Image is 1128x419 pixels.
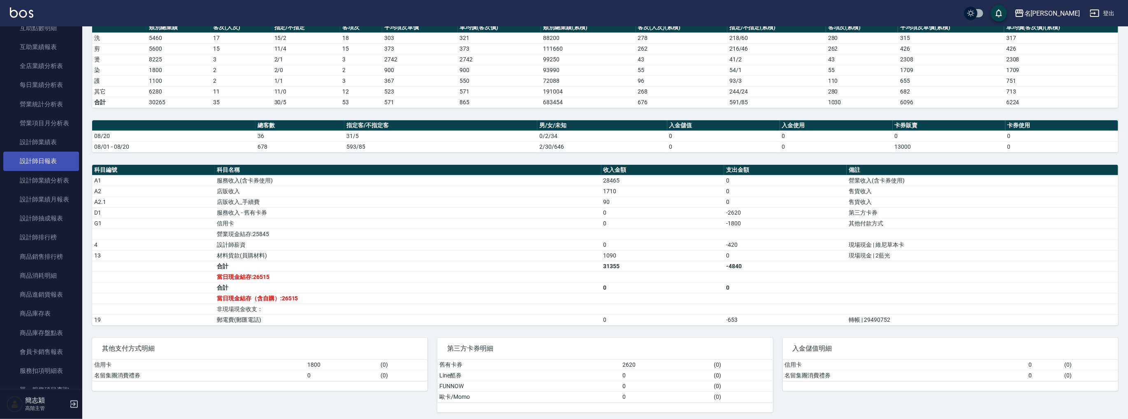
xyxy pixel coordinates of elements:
td: 317 [1004,33,1118,43]
td: 571 [458,86,541,97]
td: 678 [255,141,344,152]
td: 其它 [92,86,147,97]
td: 2 [340,65,382,75]
td: 88200 [541,33,636,43]
td: 900 [382,65,458,75]
td: 17 [211,33,272,43]
td: 1030 [826,97,898,108]
td: 244 / 24 [727,86,826,97]
td: 53 [340,97,382,108]
td: 0 [1026,360,1062,370]
td: 0 [601,282,724,293]
td: 3 [211,54,272,65]
td: 1709 [1004,65,1118,75]
a: 商品庫存表 [3,304,79,323]
td: Line酷券 [437,370,620,381]
th: 單均價(客次價) [458,22,541,33]
td: 0 [724,250,847,261]
table: a dense table [92,360,427,381]
th: 科目名稱 [215,165,601,176]
td: 18 [340,33,382,43]
td: 43 [826,54,898,65]
td: 28465 [601,175,724,186]
div: 名[PERSON_NAME] [1024,8,1080,19]
th: 客次(人次)(累積) [636,22,727,33]
a: 單一服務項目查詢 [3,380,79,399]
td: 367 [382,75,458,86]
td: 08/01 - 08/20 [92,141,255,152]
th: 客項次 [340,22,382,33]
td: 信用卡 [215,218,601,229]
td: 268 [636,86,727,97]
td: 262 [826,43,898,54]
td: 1 / 1 [272,75,341,86]
td: 0 [1005,131,1118,141]
a: 服務扣項明細表 [3,361,79,380]
a: 營業項目月分析表 [3,114,79,133]
td: 426 [898,43,1004,54]
a: 每日業績分析表 [3,75,79,94]
td: 111660 [541,43,636,54]
td: 0 [724,282,847,293]
td: 36 [255,131,344,141]
td: G1 [92,218,215,229]
td: 洗 [92,33,147,43]
td: -653 [724,314,847,325]
td: 54 / 1 [727,65,826,75]
td: 2742 [382,54,458,65]
td: 191004 [541,86,636,97]
button: save [991,5,1007,21]
td: 13000 [893,141,1005,152]
td: 571 [382,97,458,108]
td: 當日現金結存:26515 [215,272,601,282]
td: 8225 [147,54,211,65]
td: 110 [826,75,898,86]
td: FUNNOW [437,381,620,391]
td: 90 [601,197,724,207]
td: 0 [305,370,378,381]
td: 0 [601,239,724,250]
td: 550 [458,75,541,86]
th: 指定/不指定 [272,22,341,33]
td: 現場現金 | 2藍光 [847,250,1118,261]
td: 523 [382,86,458,97]
td: 6224 [1004,97,1118,108]
a: 全店業績分析表 [3,56,79,75]
td: 93990 [541,65,636,75]
img: Logo [10,7,33,18]
table: a dense table [783,360,1118,381]
td: 373 [458,43,541,54]
td: 2308 [1004,54,1118,65]
td: 41 / 2 [727,54,826,65]
td: 郵電費(郵匯電話) [215,314,601,325]
td: 染 [92,65,147,75]
span: 其他支付方式明細 [102,344,418,353]
td: 2742 [458,54,541,65]
td: 0 [724,197,847,207]
td: 0 [667,131,780,141]
td: 第三方卡券 [847,207,1118,218]
td: 593/85 [344,141,537,152]
td: 營業現金結存:25845 [215,229,601,239]
td: 713 [1004,86,1118,97]
a: 商品銷售排行榜 [3,247,79,266]
th: 科目編號 [92,165,215,176]
td: 15 [211,43,272,54]
td: D1 [92,207,215,218]
p: 高階主管 [25,405,67,412]
td: 當日現金結存（含自購）:26515 [215,293,601,304]
th: 支出金額 [724,165,847,176]
td: 218 / 60 [727,33,826,43]
a: 設計師排行榜 [3,228,79,247]
td: 0 [601,314,724,325]
th: 平均項次單價(累積) [898,22,1004,33]
td: 1800 [305,360,378,370]
td: 合計 [92,97,147,108]
td: 服務收入(含卡券使用) [215,175,601,186]
td: 6096 [898,97,1004,108]
td: 12 [340,86,382,97]
td: 31355 [601,261,724,272]
td: 剪 [92,43,147,54]
td: 30/5 [272,97,341,108]
td: 歐卡/Momo [437,391,620,402]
